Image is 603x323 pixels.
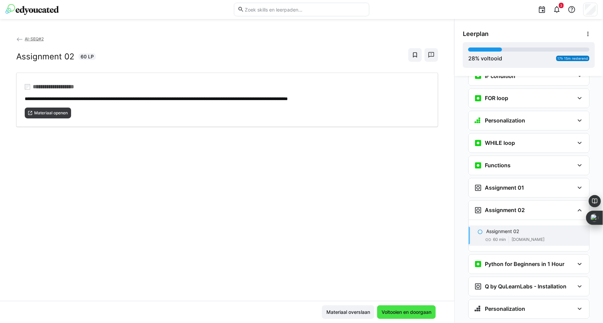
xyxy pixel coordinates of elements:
[34,110,68,116] span: Materiaal openen
[486,228,519,235] p: Assignment 02
[485,207,525,214] h3: Assignment 02
[485,117,525,124] h3: Personalization
[485,261,564,268] h3: Python for Beginners in 1 Hour
[377,305,436,319] button: Voltooien en doorgaan
[25,108,71,118] button: Materiaal openen
[485,162,511,169] h3: Functions
[463,30,489,38] span: Leerplan
[16,52,74,62] h2: Assignment 02
[81,53,94,60] span: 60 LP
[485,140,515,147] h3: WHILE loop
[16,36,44,41] a: AI-SEQ#2
[244,6,365,13] input: Zoek skills en leerpaden...
[485,73,515,79] h3: IF condition
[485,283,566,290] h3: Q by QuLearnLabs - Installation
[512,237,544,243] span: [DOMAIN_NAME]
[485,306,525,312] h3: Personalization
[325,309,371,316] span: Materiaal overslaan
[322,305,374,319] button: Materiaal overslaan
[468,55,475,62] span: 28
[25,36,44,41] span: AI-SEQ#2
[558,56,588,60] span: 17h 15m resterend
[493,237,506,243] span: 60 min
[560,3,562,7] span: 3
[485,185,524,191] h3: Assignment 01
[468,54,502,62] div: % voltooid
[485,95,508,102] h3: FOR loop
[381,309,432,316] span: Voltooien en doorgaan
